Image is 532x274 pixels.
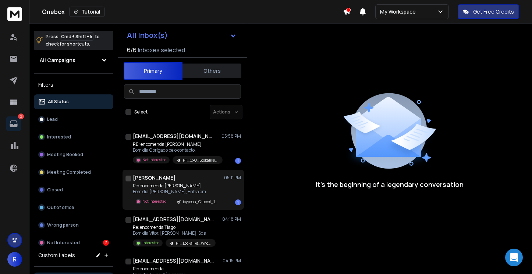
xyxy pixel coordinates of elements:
[121,28,242,43] button: All Inbox(s)
[47,222,79,228] p: Wrong person
[133,141,221,147] p: RE: encomenda [PERSON_NAME]
[18,113,24,119] p: 2
[133,257,214,264] h1: [EMAIL_ADDRESS][DOMAIN_NAME]
[34,53,113,68] button: All Campaigns
[133,230,216,236] p: Bom dia Vítor, [PERSON_NAME], Só a
[505,249,523,266] div: Open Intercom Messenger
[235,158,241,164] div: 1
[34,147,113,162] button: Meeting Booked
[6,116,21,131] a: 2
[133,133,214,140] h1: [EMAIL_ADDRESS][DOMAIN_NAME]
[133,216,214,223] h1: [EMAIL_ADDRESS][DOMAIN_NAME]
[142,240,160,246] p: Interested
[142,157,167,163] p: Not Interested
[34,200,113,215] button: Out of office
[133,147,221,153] p: Bom dia Obrigado pelo contacto.
[133,224,216,230] p: Re: encomenda Tiago
[34,94,113,109] button: All Status
[47,116,58,122] p: Lead
[182,63,241,79] button: Others
[69,7,105,17] button: Tutorial
[138,46,185,54] h3: Inboxes selected
[235,199,241,205] div: 1
[47,152,83,158] p: Meeting Booked
[40,57,75,64] h1: All Campaigns
[127,32,168,39] h1: All Inbox(s)
[133,183,221,189] p: Re: encomenda [PERSON_NAME]
[176,241,211,246] p: PT_Lookalike_Wholese_1-500_CxO_PHC
[127,46,136,54] span: 6 / 6
[48,99,69,105] p: All Status
[34,183,113,197] button: Closed
[47,169,91,175] p: Meeting Completed
[221,133,241,139] p: 05:58 PM
[133,174,175,181] h1: [PERSON_NAME]
[223,258,241,264] p: 04:15 PM
[316,179,464,190] p: It’s the beginning of a legendary conversation
[47,134,71,140] p: Interested
[222,216,241,222] p: 04:18 PM
[34,80,113,90] h3: Filters
[34,218,113,232] button: Wrong person
[124,62,182,80] button: Primary
[60,32,93,41] span: Cmd + Shift + k
[473,8,514,15] p: Get Free Credits
[47,240,80,246] p: Not Interested
[34,112,113,127] button: Lead
[34,235,113,250] button: Not Interested2
[183,199,218,205] p: icypeas_C-Level_1-100_PT
[7,252,22,267] button: R
[133,189,221,195] p: Bom dia [PERSON_NAME], Entra em
[38,252,75,259] h3: Custom Labels
[458,4,519,19] button: Get Free Credits
[46,33,100,48] p: Press to check for shortcuts.
[380,8,419,15] p: My Workspace
[42,7,343,17] div: Onebox
[142,199,167,204] p: Not Interested
[133,266,216,272] p: Re: encomenda
[224,175,241,181] p: 05:11 PM
[47,187,63,193] p: Closed
[34,165,113,180] button: Meeting Completed
[34,130,113,144] button: Interested
[47,205,74,210] p: Out of office
[134,109,148,115] label: Select
[183,158,218,163] p: PT_CxO_LookalikeGuttal,Detailsmind,FEPI_11-500_PHC
[103,240,109,246] div: 2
